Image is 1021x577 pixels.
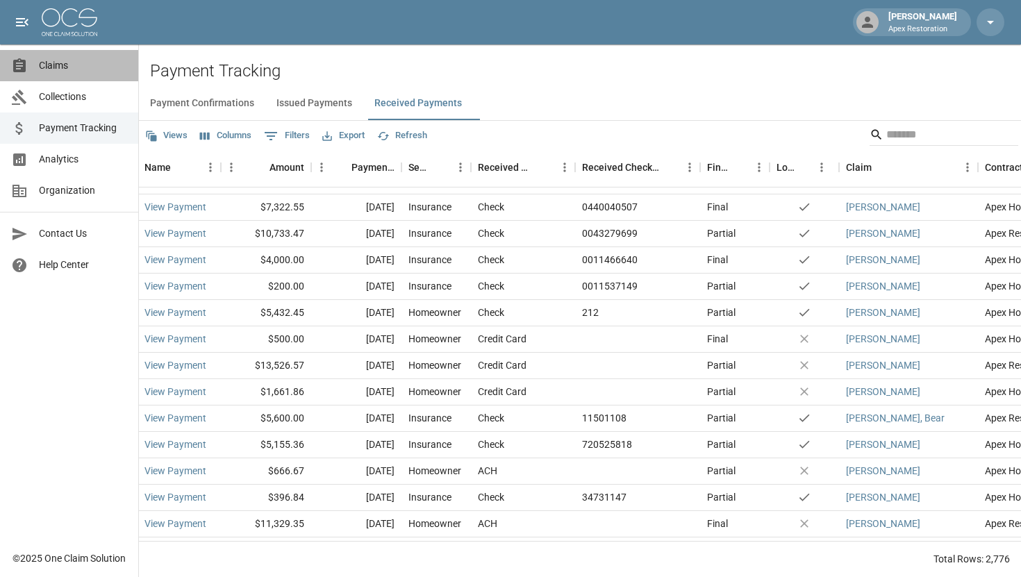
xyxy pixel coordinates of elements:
[933,552,1010,566] div: Total Rows: 2,776
[707,464,736,478] div: Partial
[554,157,575,178] button: Menu
[707,517,728,530] div: Final
[408,411,451,425] div: Insurance
[408,148,431,187] div: Sender
[777,148,796,187] div: Lockbox
[39,152,127,167] span: Analytics
[311,511,401,537] div: [DATE]
[478,148,535,187] div: Received Method
[144,490,206,504] a: View Payment
[221,379,311,405] div: $1,661.86
[846,358,920,372] a: [PERSON_NAME]
[144,226,206,240] a: View Payment
[846,200,920,214] a: [PERSON_NAME]
[679,157,700,178] button: Menu
[311,432,401,458] div: [DATE]
[311,148,401,187] div: Payment Date
[221,194,311,221] div: $7,322.55
[582,226,638,240] div: 0043279699
[478,200,504,214] div: Check
[707,306,736,319] div: Partial
[269,148,304,187] div: Amount
[408,306,461,319] div: Homeowner
[431,158,450,177] button: Sort
[660,158,679,177] button: Sort
[846,226,920,240] a: [PERSON_NAME]
[707,200,728,214] div: Final
[846,517,920,530] a: [PERSON_NAME]
[478,385,526,399] div: Credit Card
[535,158,554,177] button: Sort
[39,121,127,135] span: Payment Tracking
[311,274,401,300] div: [DATE]
[408,253,451,267] div: Insurance
[39,58,127,73] span: Claims
[796,158,815,177] button: Sort
[144,464,206,478] a: View Payment
[582,279,638,293] div: 0011537149
[144,358,206,372] a: View Payment
[478,490,504,504] div: Check
[582,148,660,187] div: Received Check Number
[408,226,451,240] div: Insurance
[408,437,451,451] div: Insurance
[408,200,451,214] div: Insurance
[408,464,461,478] div: Homeowner
[408,385,461,399] div: Homeowner
[221,148,311,187] div: Amount
[707,332,728,346] div: Final
[700,148,770,187] div: Final/Partial
[311,537,401,564] div: [DATE]
[707,490,736,504] div: Partial
[749,157,770,178] button: Menu
[478,517,497,530] div: ACH
[139,87,265,120] button: Payment Confirmations
[478,253,504,267] div: Check
[478,226,504,240] div: Check
[8,8,36,36] button: open drawer
[408,332,461,346] div: Homeowner
[221,432,311,458] div: $5,155.36
[265,87,363,120] button: Issued Payments
[478,358,526,372] div: Credit Card
[311,458,401,485] div: [DATE]
[150,61,1021,81] h2: Payment Tracking
[707,358,736,372] div: Partial
[144,385,206,399] a: View Payment
[363,87,473,120] button: Received Payments
[478,437,504,451] div: Check
[221,300,311,326] div: $5,432.45
[197,125,255,147] button: Select columns
[582,490,626,504] div: 34731147
[846,385,920,399] a: [PERSON_NAME]
[471,148,575,187] div: Received Method
[707,411,736,425] div: Partial
[144,279,206,293] a: View Payment
[311,405,401,432] div: [DATE]
[221,157,242,178] button: Menu
[311,485,401,511] div: [DATE]
[332,158,351,177] button: Sort
[478,411,504,425] div: Check
[582,306,599,319] div: 212
[221,247,311,274] div: $4,000.00
[144,517,206,530] a: View Payment
[957,157,978,178] button: Menu
[311,300,401,326] div: [DATE]
[144,253,206,267] a: View Payment
[200,157,221,178] button: Menu
[144,437,206,451] a: View Payment
[250,158,269,177] button: Sort
[707,437,736,451] div: Partial
[478,279,504,293] div: Check
[221,274,311,300] div: $200.00
[811,157,832,178] button: Menu
[872,158,891,177] button: Sort
[582,411,626,425] div: 11501108
[39,258,127,272] span: Help Center
[221,221,311,247] div: $10,733.47
[846,253,920,267] a: [PERSON_NAME]
[450,157,471,178] button: Menu
[846,490,920,504] a: [PERSON_NAME]
[478,464,497,478] div: ACH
